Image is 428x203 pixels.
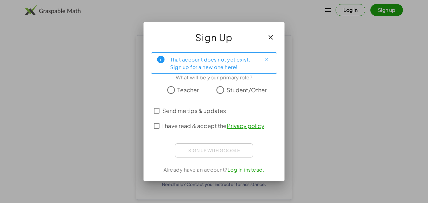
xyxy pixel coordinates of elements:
div: What will be your primary role? [151,74,277,81]
span: I have read & accept the . [162,121,266,130]
button: Close [262,55,272,65]
span: Teacher [177,86,199,94]
a: Log In instead. [227,166,265,173]
span: Send me tips & updates [162,106,226,115]
span: Sign Up [195,30,233,45]
div: That account does not yet exist. Sign up for a new one here! [170,55,257,71]
span: Student/Other [227,86,267,94]
div: Already have an account? [151,166,277,174]
a: Privacy policy [227,122,264,129]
